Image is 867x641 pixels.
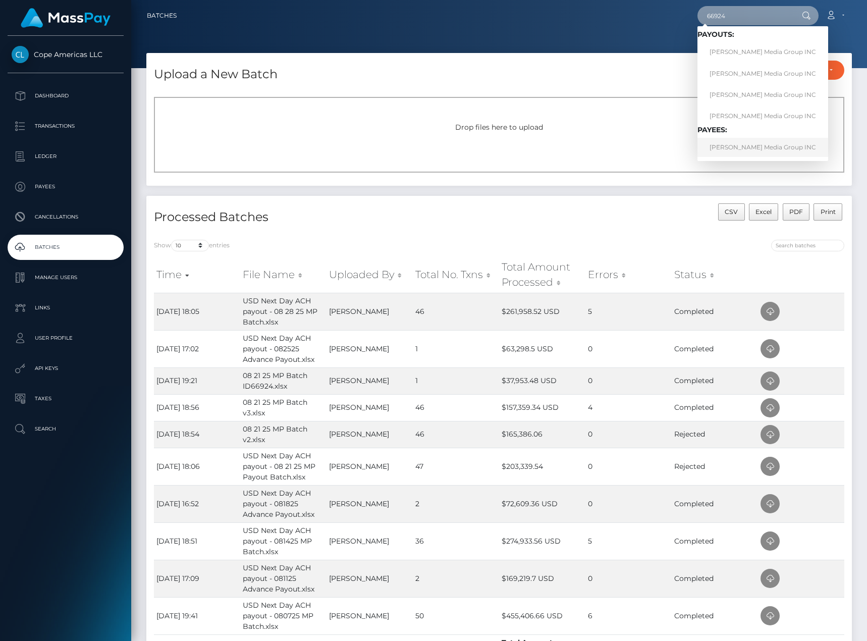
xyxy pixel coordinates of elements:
[499,522,585,560] td: $274,933.56 USD
[171,240,209,251] select: Showentries
[499,448,585,485] td: $203,339.54
[672,257,758,293] th: Status: activate to sort column ascending
[240,257,327,293] th: File Name: activate to sort column ascending
[585,560,672,597] td: 0
[154,485,240,522] td: [DATE] 16:52
[12,179,120,194] p: Payees
[327,522,413,560] td: [PERSON_NAME]
[585,597,672,634] td: 6
[8,50,124,59] span: Cope Americas LLC
[154,560,240,597] td: [DATE] 17:09
[821,208,836,216] span: Print
[499,367,585,394] td: $37,953.48 USD
[672,293,758,330] td: Completed
[8,356,124,381] a: API Keys
[8,235,124,260] a: Batches
[12,331,120,346] p: User Profile
[12,240,120,255] p: Batches
[8,326,124,351] a: User Profile
[240,560,327,597] td: USD Next Day ACH payout - 081125 Advance Payout.xlsx
[585,448,672,485] td: 0
[718,203,745,221] button: CSV
[327,560,413,597] td: [PERSON_NAME]
[672,330,758,367] td: Completed
[154,367,240,394] td: [DATE] 19:21
[327,421,413,448] td: [PERSON_NAME]
[672,367,758,394] td: Completed
[327,257,413,293] th: Uploaded By: activate to sort column ascending
[499,485,585,522] td: $72,609.36 USD
[8,386,124,411] a: Taxes
[8,114,124,139] a: Transactions
[8,83,124,109] a: Dashboard
[12,270,120,285] p: Manage Users
[672,421,758,448] td: Rejected
[783,203,810,221] button: PDF
[585,293,672,330] td: 5
[154,448,240,485] td: [DATE] 18:06
[672,560,758,597] td: Completed
[154,421,240,448] td: [DATE] 18:54
[240,522,327,560] td: USD Next Day ACH payout - 081425 MP Batch.xlsx
[499,421,585,448] td: $165,386.06
[154,394,240,421] td: [DATE] 18:56
[240,597,327,634] td: USD Next Day ACH payout - 080725 MP Batch.xlsx
[697,6,792,25] input: Search...
[154,293,240,330] td: [DATE] 18:05
[672,448,758,485] td: Rejected
[12,149,120,164] p: Ledger
[413,394,499,421] td: 46
[327,367,413,394] td: [PERSON_NAME]
[771,240,844,251] input: Search batches
[413,597,499,634] td: 50
[240,421,327,448] td: 08 21 25 MP Batch v2.xlsx
[327,485,413,522] td: [PERSON_NAME]
[413,257,499,293] th: Total No. Txns: activate to sort column ascending
[12,88,120,103] p: Dashboard
[672,394,758,421] td: Completed
[585,257,672,293] th: Errors: activate to sort column ascending
[697,64,828,83] a: [PERSON_NAME] Media Group INC
[240,330,327,367] td: USD Next Day ACH payout - 082525 Advance Payout.xlsx
[499,394,585,421] td: $157,359.34 USD
[499,293,585,330] td: $261,958.52 USD
[755,208,772,216] span: Excel
[585,522,672,560] td: 5
[8,295,124,320] a: Links
[8,265,124,290] a: Manage Users
[749,203,779,221] button: Excel
[499,257,585,293] th: Total Amount Processed: activate to sort column ascending
[12,300,120,315] p: Links
[12,209,120,225] p: Cancellations
[8,174,124,199] a: Payees
[455,123,543,132] span: Drop files here to upload
[8,204,124,230] a: Cancellations
[697,138,828,156] a: [PERSON_NAME] Media Group INC
[327,597,413,634] td: [PERSON_NAME]
[413,293,499,330] td: 46
[12,119,120,134] p: Transactions
[697,85,828,104] a: [PERSON_NAME] Media Group INC
[8,144,124,169] a: Ledger
[413,485,499,522] td: 2
[327,330,413,367] td: [PERSON_NAME]
[154,597,240,634] td: [DATE] 19:41
[697,30,828,39] h6: Payouts:
[697,126,828,134] h6: Payees:
[585,485,672,522] td: 0
[499,597,585,634] td: $455,406.66 USD
[413,330,499,367] td: 1
[672,597,758,634] td: Completed
[413,448,499,485] td: 47
[154,522,240,560] td: [DATE] 18:51
[240,448,327,485] td: USD Next Day ACH payout - 08 21 25 MP Payout Batch.xlsx
[154,257,240,293] th: Time: activate to sort column ascending
[154,330,240,367] td: [DATE] 17:02
[154,240,230,251] label: Show entries
[413,421,499,448] td: 46
[8,416,124,442] a: Search
[672,485,758,522] td: Completed
[814,203,842,221] button: Print
[499,330,585,367] td: $63,298.5 USD
[327,293,413,330] td: [PERSON_NAME]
